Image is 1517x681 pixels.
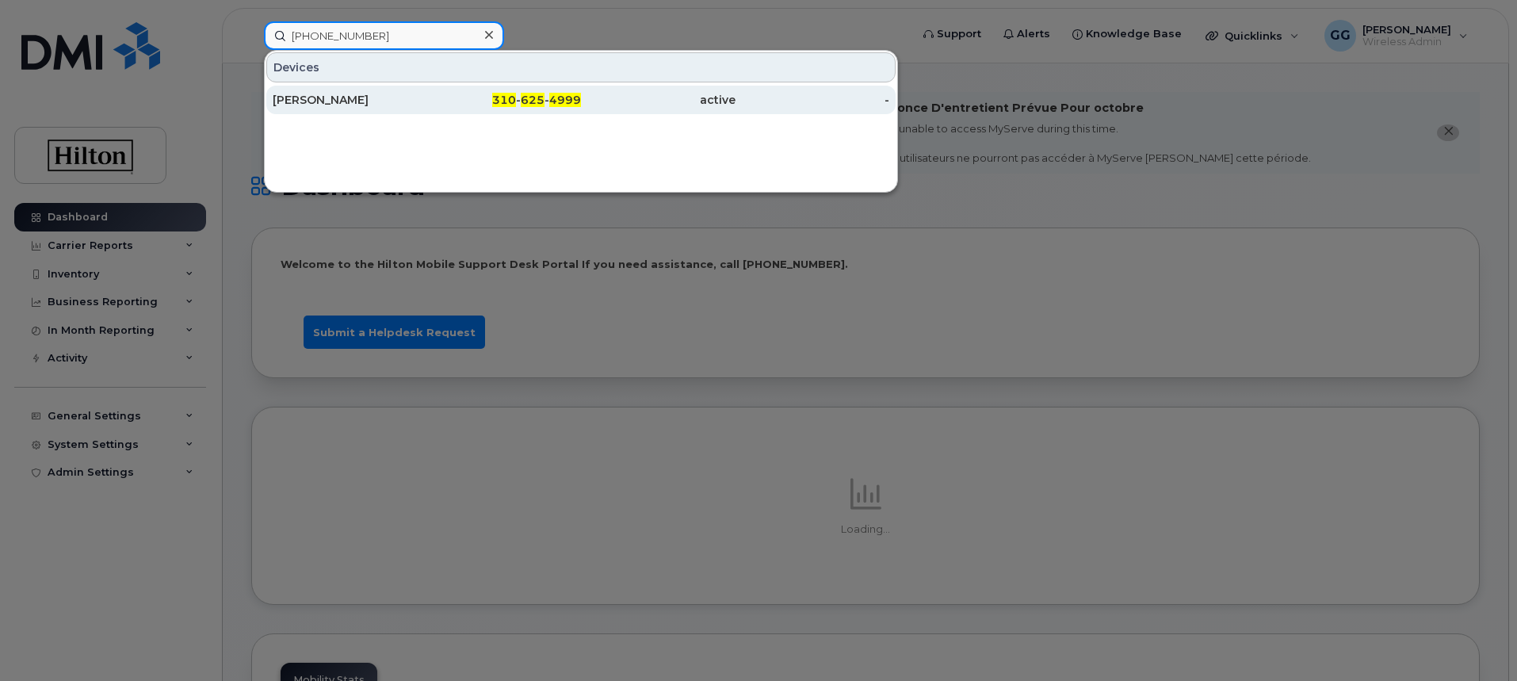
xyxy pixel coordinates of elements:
[736,92,890,108] div: -
[521,93,545,107] span: 625
[549,93,581,107] span: 4999
[266,86,896,114] a: [PERSON_NAME]310-625-4999active-
[492,93,516,107] span: 310
[273,92,427,108] div: [PERSON_NAME]
[1448,612,1505,669] iframe: Messenger Launcher
[427,92,582,108] div: - -
[581,92,736,108] div: active
[266,52,896,82] div: Devices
